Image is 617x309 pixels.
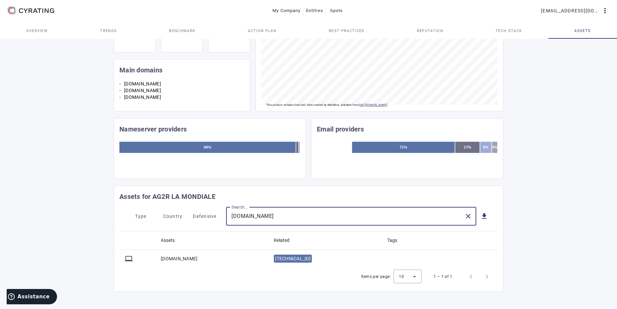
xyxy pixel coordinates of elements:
[161,237,175,244] div: Assets
[303,5,326,17] button: Entities
[317,124,364,134] mat-card-title: Email providers
[306,5,323,16] span: Entities
[480,212,488,220] mat-icon: get_app
[272,5,301,16] span: My Company
[248,29,276,33] span: Action Plan
[7,289,57,306] iframe: Ouvre un widget dans lequel vous pouvez trouver plus d’informations
[135,211,147,222] span: Type
[574,29,591,33] span: Assets
[124,80,244,87] li: [DOMAIN_NAME]
[125,255,133,263] mat-icon: computer
[124,87,244,94] li: [DOMAIN_NAME]
[125,210,157,222] button: Type
[119,65,162,75] mat-card-title: Main domains
[119,191,215,202] mat-card-title: Assets for AG2R LA MONDIALE
[114,58,250,117] cr-card: Main domains
[26,29,48,33] span: Overview
[434,273,452,280] div: 1 – 1 of 1
[329,29,364,33] span: Best practices
[538,5,612,17] button: [EMAIL_ADDRESS][DOMAIN_NAME]
[157,210,189,222] button: Country
[274,237,289,244] div: Related
[326,5,347,17] button: Spots
[275,256,311,261] span: [TECHNICAL_ID]
[163,211,183,222] span: Country
[330,5,343,16] span: Spots
[387,237,403,244] div: Tags
[359,103,387,106] a: [URL][DOMAIN_NAME]
[124,94,244,100] li: [DOMAIN_NAME]
[274,237,295,244] div: Related
[601,7,609,15] mat-icon: more_vert
[463,269,479,285] button: Previous page
[417,29,443,33] span: Reputation
[361,273,391,280] div: Items per page:
[479,269,495,285] button: Next page
[119,124,187,134] mat-card-title: Nameserver providers
[464,212,472,220] mat-icon: close
[387,237,397,244] div: Tags
[155,250,268,267] mat-cell: [DOMAIN_NAME]
[19,8,54,13] g: CYRATING
[100,29,117,33] span: Trends
[189,210,221,222] button: Defensive
[255,0,503,111] cr-card: Location of assets
[541,5,601,16] span: [EMAIL_ADDRESS][DOMAIN_NAME]
[270,5,303,17] button: My Company
[496,29,522,33] span: Tech Stack
[231,205,248,209] mat-label: Search...
[266,102,388,108] p: This product includes GeoLite2 data created by MaxMind, available from .
[161,237,181,244] div: Assets
[193,211,216,222] span: Defensive
[169,29,195,33] span: Benchmark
